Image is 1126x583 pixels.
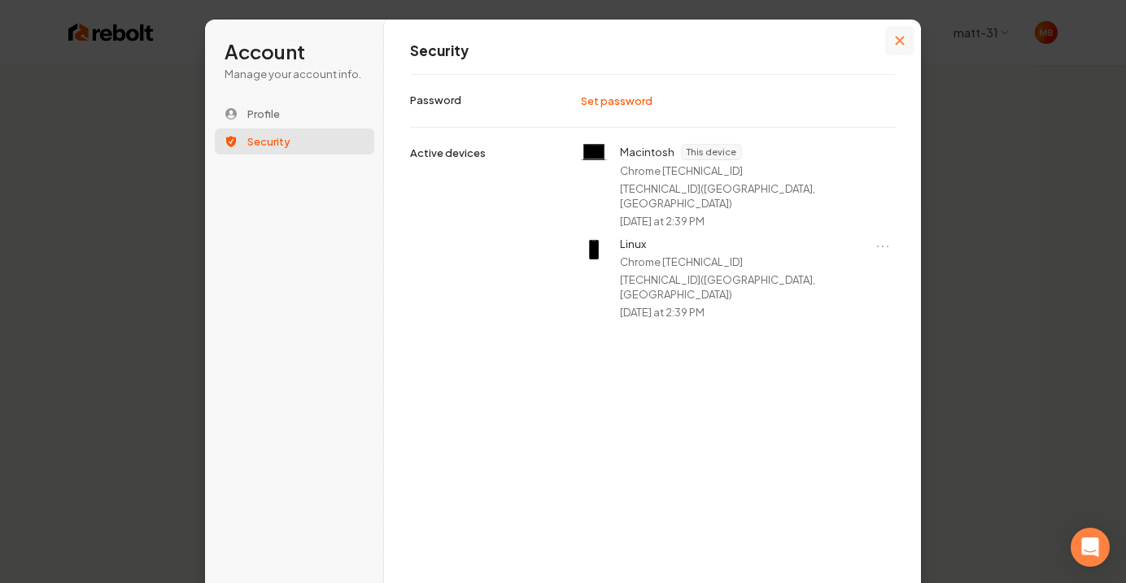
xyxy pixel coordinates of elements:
[620,237,646,251] p: Linux
[225,39,364,65] h1: Account
[1071,528,1110,567] div: Open Intercom Messenger
[682,145,741,159] span: This device
[620,255,743,269] p: Chrome [TECHNICAL_ID]
[247,107,280,121] span: Profile
[620,145,674,159] p: Macintosh
[247,134,290,149] span: Security
[215,101,374,127] button: Profile
[873,237,893,256] button: Open menu
[620,272,866,302] p: [TECHNICAL_ID] ( [GEOGRAPHIC_DATA], [GEOGRAPHIC_DATA] )
[215,128,374,154] button: Security
[620,305,705,320] p: [DATE] at 2:39 PM
[225,67,364,81] p: Manage your account info.
[410,41,896,61] h1: Security
[410,93,461,107] p: Password
[885,26,914,55] button: Close modal
[620,214,705,228] p: [DATE] at 2:39 PM
[573,89,662,113] button: Set password
[620,181,893,211] p: [TECHNICAL_ID] ( [GEOGRAPHIC_DATA], [GEOGRAPHIC_DATA] )
[410,146,486,160] p: Active devices
[620,163,743,178] p: Chrome [TECHNICAL_ID]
